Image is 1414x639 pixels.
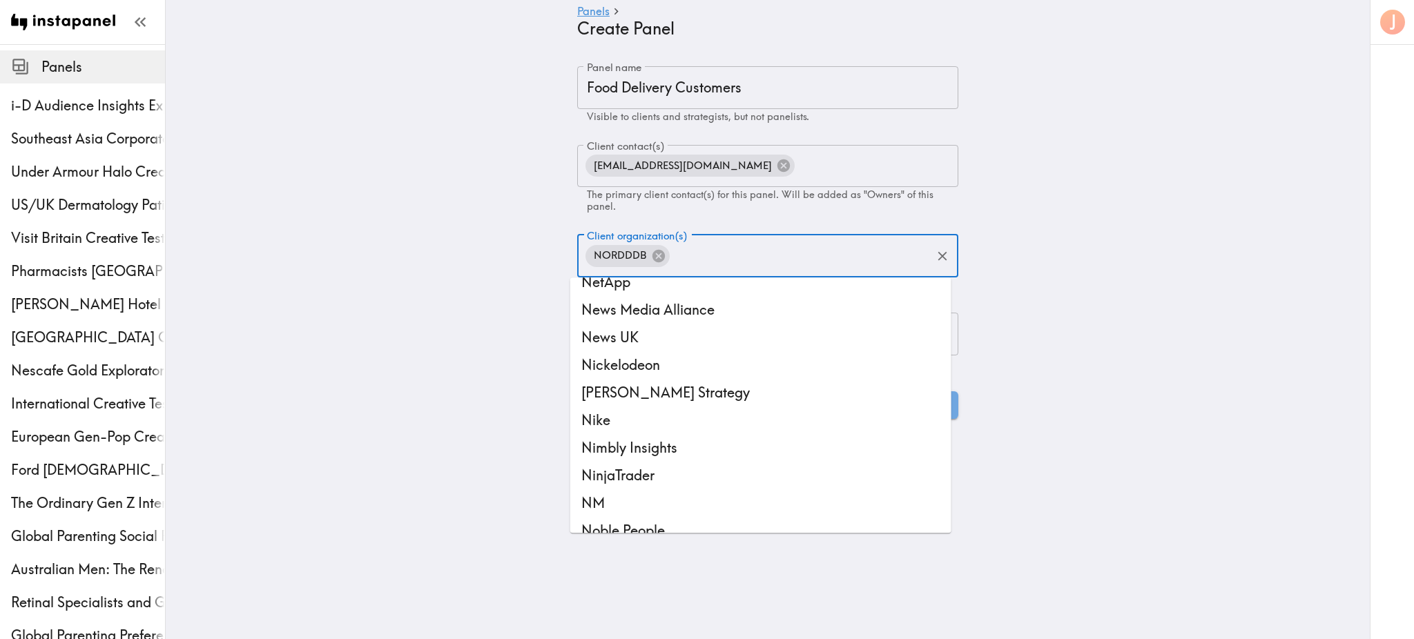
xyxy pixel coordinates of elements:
[11,394,165,413] span: International Creative Testing
[570,517,951,544] li: Noble People
[41,57,165,77] span: Panels
[570,268,951,296] li: NetApp
[932,246,953,267] button: Clear
[11,593,165,612] span: Retinal Specialists and General Ophthalmologists Quant Exploratory
[587,139,664,154] label: Client contact(s)
[587,60,642,75] label: Panel name
[585,155,795,177] div: [EMAIL_ADDRESS][DOMAIN_NAME]
[11,129,165,148] span: Southeast Asia Corporate Executives Multiphase Ethnography
[577,19,947,39] h4: Create Panel
[585,156,780,176] span: [EMAIL_ADDRESS][DOMAIN_NAME]
[11,527,165,546] span: Global Parenting Social Proofing Follow Up Study
[585,246,655,266] span: NORDDDB
[11,560,165,579] span: Australian Men: The Renaissance Athlete Diary Study
[587,228,687,244] label: Client organization(s)
[11,427,165,446] span: European Gen-Pop Creative Testing
[11,262,165,281] span: Pharmacists [GEOGRAPHIC_DATA] Quant
[11,228,165,248] span: Visit Britain Creative Testing
[570,379,951,406] li: [PERSON_NAME] Strategy
[570,489,951,517] li: NM
[1390,10,1397,35] span: J
[11,295,165,314] div: Conrad Hotel Customer Ethnography
[11,493,165,513] span: The Ordinary Gen Z International Creative Testing
[11,262,165,281] div: Pharmacists Philippines Quant
[1379,8,1406,36] button: J
[570,434,951,462] li: Nimbly Insights
[570,324,951,351] li: News UK
[570,351,951,379] li: Nickelodeon
[587,188,933,213] span: The primary client contact(s) for this panel. Will be added as "Owners" of this panel.
[11,328,165,347] span: [GEOGRAPHIC_DATA] Concept Testing Client-List Recruit
[11,295,165,314] span: [PERSON_NAME] Hotel Customer Ethnography
[11,361,165,380] span: Nescafe Gold Exploratory
[11,96,165,115] span: i-D Audience Insights Exploratory
[570,462,951,489] li: NinjaTrader
[587,110,809,123] span: Visible to clients and strategists, but not panelists.
[577,6,610,19] a: Panels
[11,460,165,480] div: Ford Male Truck Enthusiasts Creative Testing
[570,406,951,434] li: Nike
[11,328,165,347] div: University of Brighton Concept Testing Client-List Recruit
[11,195,165,215] span: US/UK Dermatology Patients Ethnography
[11,460,165,480] span: Ford [DEMOGRAPHIC_DATA] Truck Enthusiasts Creative Testing
[585,245,670,267] div: NORDDDB
[570,296,951,324] li: News Media Alliance
[11,162,165,181] span: Under Armour Halo Creative Testing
